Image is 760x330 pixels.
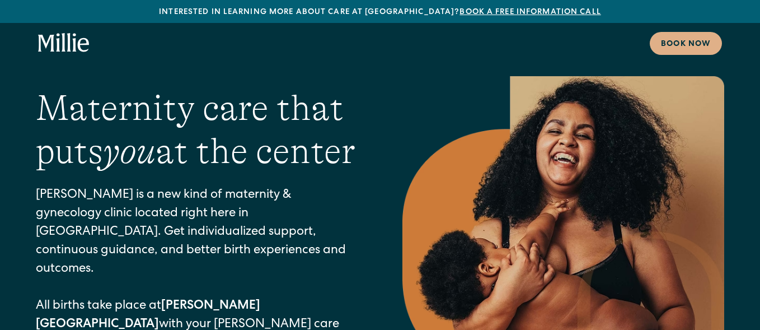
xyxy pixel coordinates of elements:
[459,8,601,16] a: Book a free information call
[38,33,90,53] a: home
[650,32,722,55] a: Book now
[36,87,358,173] h1: Maternity care that puts at the center
[661,39,711,50] div: Book now
[103,131,156,171] em: you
